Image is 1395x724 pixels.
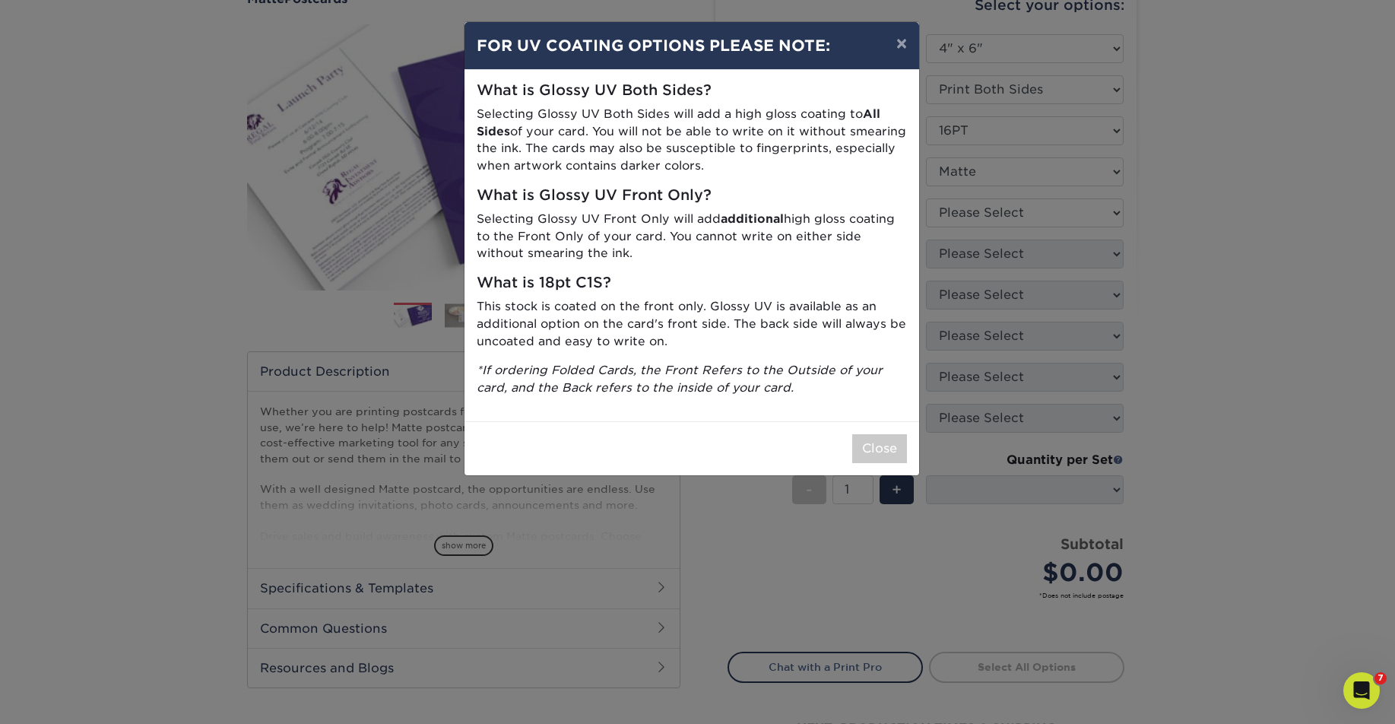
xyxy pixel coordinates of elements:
[477,211,907,262] p: Selecting Glossy UV Front Only will add high gloss coating to the Front Only of your card. You ca...
[477,363,883,395] i: *If ordering Folded Cards, the Front Refers to the Outside of your card, and the Back refers to t...
[477,34,907,57] h4: FOR UV COATING OPTIONS PLEASE NOTE:
[477,298,907,350] p: This stock is coated on the front only. Glossy UV is available as an additional option on the car...
[884,22,919,65] button: ×
[477,275,907,292] h5: What is 18pt C1S?
[721,211,784,226] strong: additional
[477,187,907,205] h5: What is Glossy UV Front Only?
[477,106,907,175] p: Selecting Glossy UV Both Sides will add a high gloss coating to of your card. You will not be abl...
[852,434,907,463] button: Close
[1343,672,1380,709] iframe: Intercom live chat
[477,106,880,138] strong: All Sides
[1374,672,1387,684] span: 7
[477,82,907,100] h5: What is Glossy UV Both Sides?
